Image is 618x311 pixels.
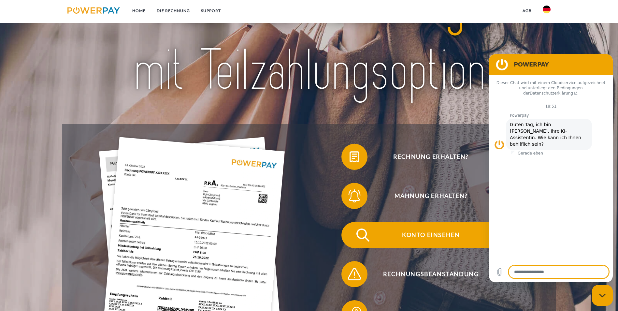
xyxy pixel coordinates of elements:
button: Mahnung erhalten? [341,183,511,209]
a: Home [127,5,151,17]
a: agb [517,5,537,17]
a: SUPPORT [195,5,226,17]
img: qb_bill.svg [346,149,363,165]
button: Konto einsehen [341,222,511,248]
span: Mahnung erhalten? [351,183,510,209]
img: qb_search.svg [355,227,371,243]
img: de [543,6,551,13]
button: Rechnungsbeanstandung [341,261,511,287]
span: Konto einsehen [351,222,510,248]
img: qb_warning.svg [346,266,363,282]
iframe: Schaltfläche zum Öffnen des Messaging-Fensters; Konversation läuft [592,285,613,306]
iframe: Messaging-Fenster [489,54,613,282]
img: qb_bell.svg [346,188,363,204]
img: logo-powerpay.svg [67,7,120,14]
span: Rechnung erhalten? [351,144,510,170]
button: Rechnung erhalten? [341,144,511,170]
span: Rechnungsbeanstandung [351,261,510,287]
a: DIE RECHNUNG [151,5,195,17]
